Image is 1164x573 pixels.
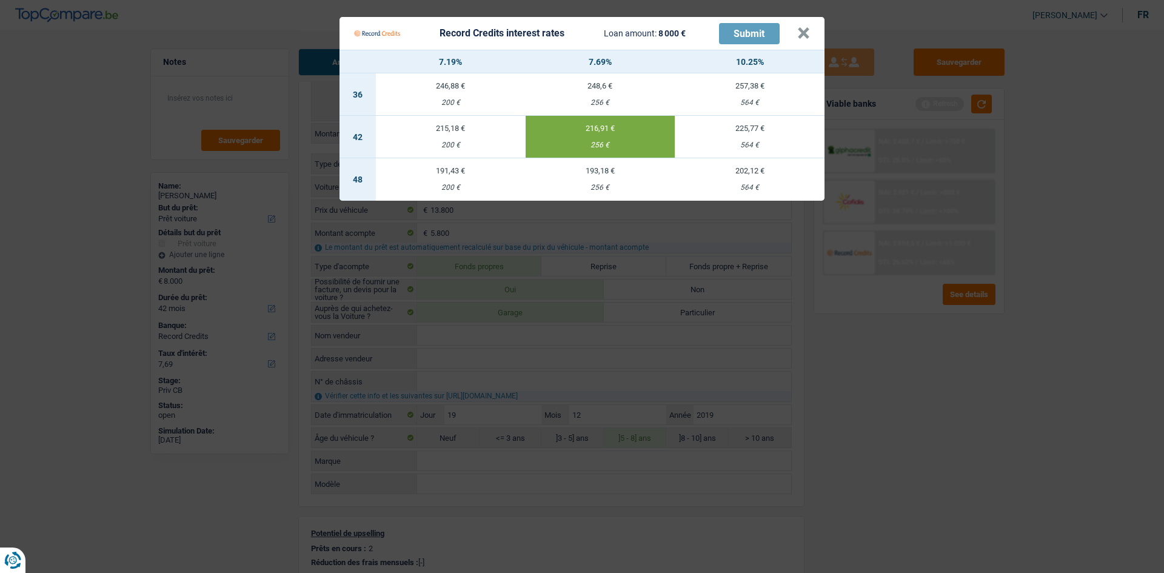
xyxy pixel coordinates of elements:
div: 564 € [675,141,824,149]
div: 564 € [675,99,824,107]
td: 36 [339,73,376,116]
div: 200 € [376,141,526,149]
td: 42 [339,116,376,158]
div: 248,6 € [526,82,675,90]
div: 256 € [526,184,675,192]
button: × [797,27,810,39]
div: 200 € [376,184,526,192]
div: 191,43 € [376,167,526,175]
div: 564 € [675,184,824,192]
div: 256 € [526,99,675,107]
div: 193,18 € [526,167,675,175]
th: 7.19% [376,50,526,73]
td: 48 [339,158,376,201]
th: 7.69% [526,50,675,73]
span: 8 000 € [658,28,686,38]
span: Loan amount: [604,28,657,38]
div: 246,88 € [376,82,526,90]
img: Record Credits [354,22,400,45]
div: 225,77 € [675,124,824,132]
div: Record Credits interest rates [440,28,564,38]
div: 257,38 € [675,82,824,90]
th: 10.25% [675,50,824,73]
div: 216,91 € [526,124,675,132]
button: Submit [719,23,780,44]
div: 215,18 € [376,124,526,132]
div: 256 € [526,141,675,149]
div: 200 € [376,99,526,107]
div: 202,12 € [675,167,824,175]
